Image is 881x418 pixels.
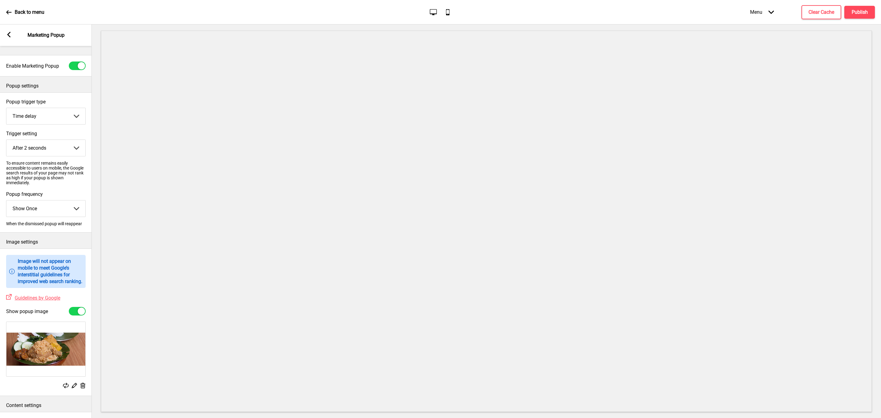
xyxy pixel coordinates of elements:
label: Show popup image [6,308,48,314]
img: Image [6,322,85,376]
span: Guidelines by Google [15,295,60,301]
p: Marketing Popup [28,32,65,39]
p: Back to menu [15,9,44,16]
a: Guidelines by Google [12,295,60,301]
label: Trigger setting [6,131,86,136]
p: To ensure content remains easily accessible to users on mobile, the Google search results of your... [6,161,86,185]
label: Popup trigger type [6,99,86,105]
div: Menu [744,3,780,21]
p: Image will not appear on mobile to meet Google’s interstitial guidelines for improved web search ... [18,258,83,285]
h4: Publish [852,9,868,16]
p: Content settings [6,402,86,409]
p: Popup settings [6,83,86,89]
label: Enable Marketing Popup [6,63,59,69]
a: Back to menu [6,4,44,21]
p: Image settings [6,239,86,245]
h4: Clear Cache [809,9,834,16]
p: When the dismissed popup will reappear [6,221,86,226]
button: Clear Cache [801,5,841,19]
button: Publish [844,6,875,19]
label: Popup frequency [6,191,86,197]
